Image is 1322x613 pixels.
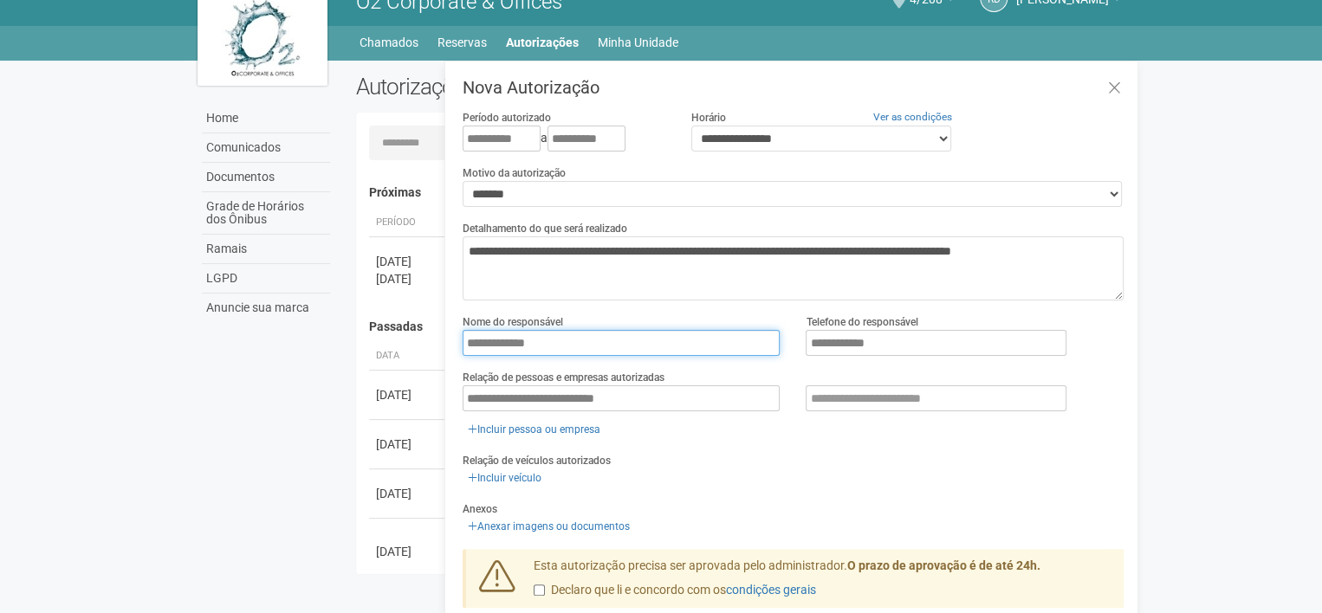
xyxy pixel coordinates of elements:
a: Autorizações [506,30,579,55]
a: Chamados [360,30,418,55]
a: Ver as condições [873,111,952,123]
a: Anuncie sua marca [202,294,330,322]
div: [DATE] [376,253,440,270]
div: [DATE] [376,436,440,453]
label: Relação de pessoas e empresas autorizadas [463,370,664,385]
div: Esta autorização precisa ser aprovada pelo administrador. [521,558,1124,608]
label: Detalhamento do que será realizado [463,221,627,236]
a: Grade de Horários dos Ônibus [202,192,330,235]
h4: Próximas [369,186,1111,199]
label: Motivo da autorização [463,165,566,181]
strong: O prazo de aprovação é de até 24h. [847,558,1040,572]
div: a [463,126,665,152]
a: Reservas [437,30,487,55]
a: Ramais [202,235,330,264]
a: Incluir pessoa ou empresa [463,420,606,439]
label: Declaro que li e concordo com os [534,582,816,599]
label: Horário [691,110,726,126]
label: Período autorizado [463,110,551,126]
a: LGPD [202,264,330,294]
label: Telefone do responsável [806,314,917,330]
input: Declaro que li e concordo com oscondições gerais [534,584,545,596]
a: Home [202,104,330,133]
label: Relação de veículos autorizados [463,453,611,468]
a: Incluir veículo [463,468,547,487]
th: Período [369,209,447,237]
label: Nome do responsável [463,314,563,330]
div: [DATE] [376,270,440,287]
a: Anexar imagens ou documentos [463,517,635,536]
h2: Autorizações [356,74,727,100]
a: Documentos [202,163,330,192]
label: Anexos [463,501,497,517]
a: Comunicados [202,133,330,163]
th: Data [369,342,447,371]
div: [DATE] [376,543,440,560]
div: [DATE] [376,485,440,502]
h4: Passadas [369,320,1111,333]
a: Minha Unidade [598,30,678,55]
a: condições gerais [726,583,816,597]
div: [DATE] [376,386,440,403]
h3: Nova Autorização [463,79,1124,96]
